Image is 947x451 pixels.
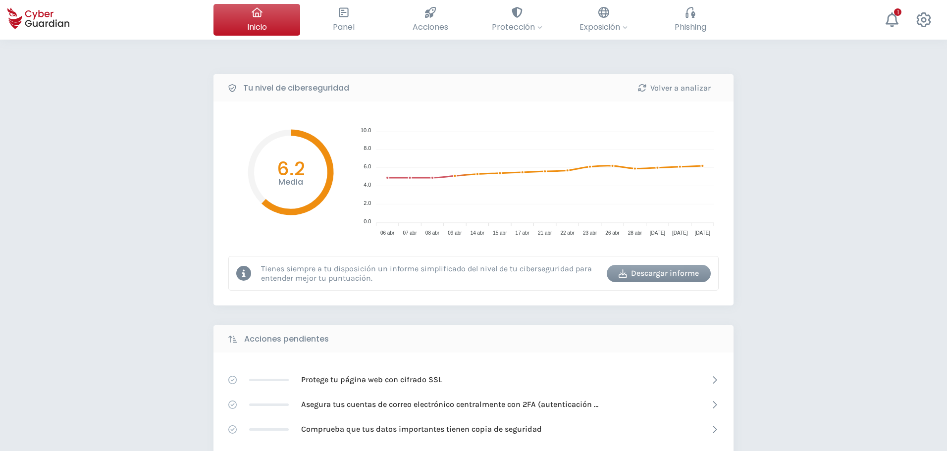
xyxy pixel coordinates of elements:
span: Exposición [579,21,628,33]
span: Panel [333,21,355,33]
tspan: [DATE] [650,230,666,236]
button: Acciones [387,4,473,36]
span: Acciones [413,21,448,33]
tspan: 22 abr [560,230,575,236]
tspan: 0.0 [364,218,371,224]
span: Phishing [675,21,706,33]
tspan: 26 abr [605,230,620,236]
p: Asegura tus cuentas de correo electrónico centralmente con 2FA (autenticación [PERSON_NAME] factor) [301,399,598,410]
tspan: 14 abr [471,230,485,236]
tspan: 10.0 [361,127,371,133]
tspan: [DATE] [695,230,711,236]
tspan: 21 abr [538,230,552,236]
tspan: 2.0 [364,200,371,206]
button: Protección [473,4,560,36]
span: Protección [492,21,542,33]
button: Phishing [647,4,734,36]
tspan: 28 abr [628,230,642,236]
tspan: 09 abr [448,230,462,236]
tspan: 17 abr [516,230,530,236]
tspan: 06 abr [380,230,395,236]
p: Comprueba que tus datos importantes tienen copia de seguridad [301,424,542,435]
tspan: 23 abr [583,230,597,236]
tspan: 4.0 [364,182,371,188]
tspan: 6.0 [364,163,371,169]
b: Acciones pendientes [244,333,329,345]
p: Protege tu página web con cifrado SSL [301,374,442,385]
div: Volver a analizar [630,82,719,94]
tspan: 08 abr [425,230,440,236]
tspan: [DATE] [672,230,688,236]
div: 1 [894,8,901,16]
button: Panel [300,4,387,36]
b: Tu nivel de ciberseguridad [243,82,349,94]
p: Tienes siempre a tu disposición un informe simplificado del nivel de tu ciberseguridad para enten... [261,264,599,283]
tspan: 8.0 [364,145,371,151]
span: Inicio [247,21,267,33]
button: Volver a analizar [622,79,726,97]
button: Descargar informe [607,265,711,282]
button: Inicio [213,4,300,36]
div: Descargar informe [614,267,703,279]
button: Exposición [560,4,647,36]
tspan: 07 abr [403,230,417,236]
tspan: 15 abr [493,230,507,236]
